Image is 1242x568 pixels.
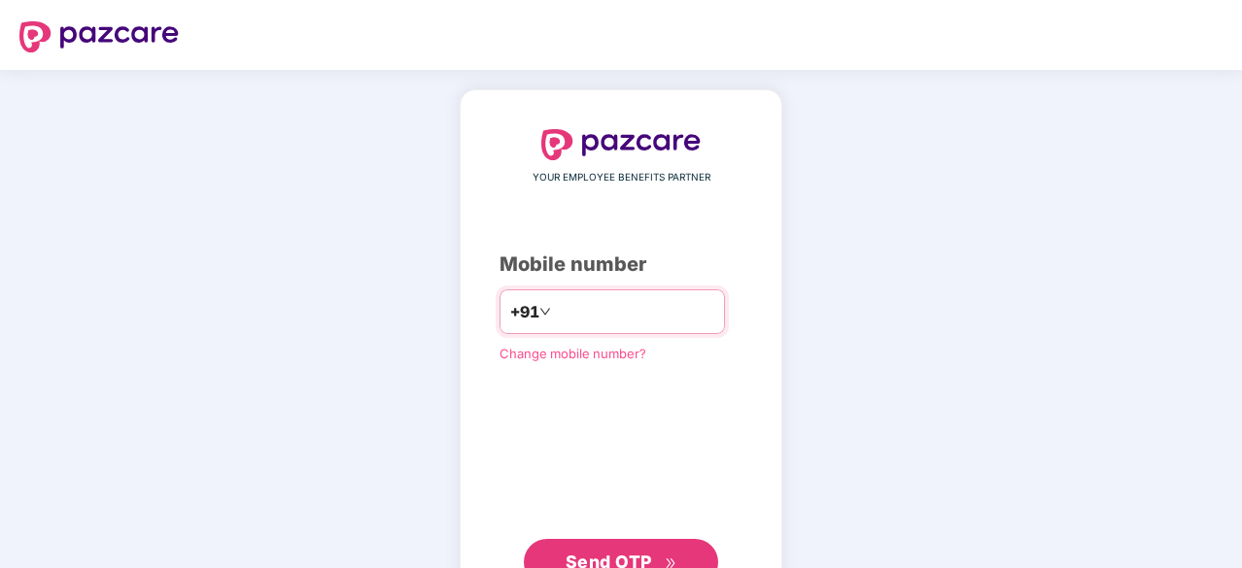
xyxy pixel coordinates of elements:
span: +91 [510,300,539,324]
span: down [539,306,551,317]
a: Change mobile number? [500,346,646,361]
img: logo [541,129,701,160]
img: logo [19,21,179,52]
div: Mobile number [500,250,742,280]
span: YOUR EMPLOYEE BENEFITS PARTNER [533,170,710,185]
